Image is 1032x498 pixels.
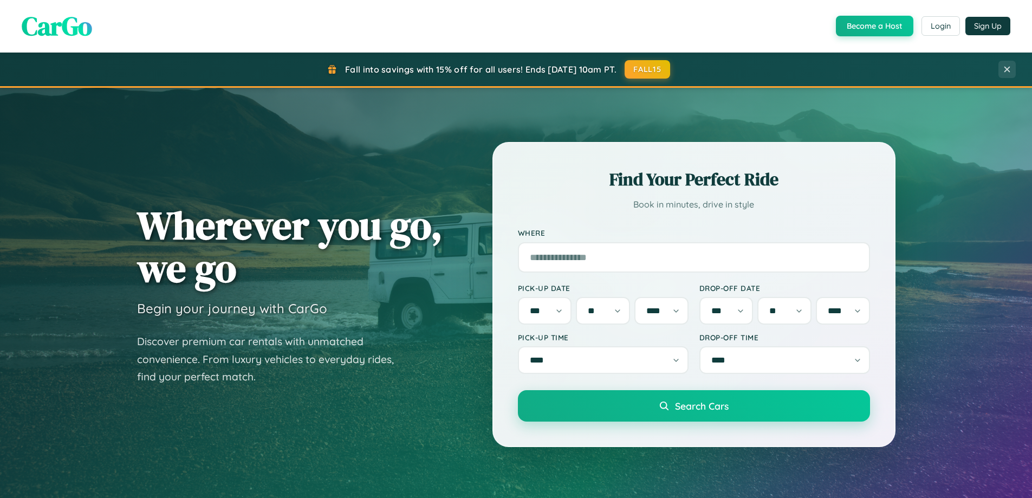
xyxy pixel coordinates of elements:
button: Search Cars [518,390,870,422]
label: Pick-up Time [518,333,689,342]
p: Book in minutes, drive in style [518,197,870,212]
button: Sign Up [965,17,1010,35]
button: Become a Host [836,16,913,36]
p: Discover premium car rentals with unmatched convenience. From luxury vehicles to everyday rides, ... [137,333,408,386]
span: Fall into savings with 15% off for all users! Ends [DATE] 10am PT. [345,64,616,75]
h1: Wherever you go, we go [137,204,443,289]
label: Where [518,229,870,238]
label: Drop-off Time [699,333,870,342]
button: FALL15 [625,60,670,79]
label: Drop-off Date [699,283,870,293]
span: Search Cars [675,400,729,412]
span: CarGo [22,8,92,44]
label: Pick-up Date [518,283,689,293]
h3: Begin your journey with CarGo [137,300,327,316]
h2: Find Your Perfect Ride [518,167,870,191]
button: Login [921,16,960,36]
